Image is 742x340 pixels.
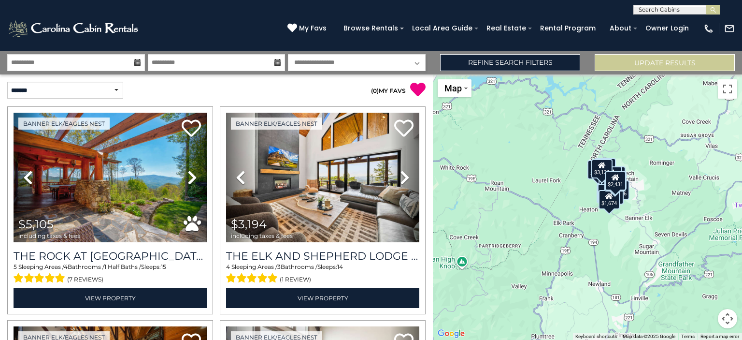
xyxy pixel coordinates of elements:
div: Sleeping Areas / Bathrooms / Sleeps: [226,263,419,286]
div: $2,316 [597,184,618,203]
div: $2,066 [598,183,619,203]
button: Change map style [438,79,471,97]
a: View Property [14,288,207,308]
a: (0)MY FAVS [371,87,406,94]
img: mail-regular-white.png [724,23,735,34]
div: $3,194 [587,160,609,179]
div: $2,068 [604,166,626,185]
button: Toggle fullscreen view [718,79,737,99]
a: Owner Login [641,21,694,36]
button: Update Results [595,54,735,71]
a: About [605,21,636,36]
span: 14 [337,263,343,270]
span: Map data ©2025 Google [623,334,675,339]
span: 1 Half Baths / [104,263,141,270]
a: Rental Program [535,21,600,36]
a: Add to favorites [182,118,201,139]
a: Open this area in Google Maps (opens a new window) [435,327,467,340]
div: $5,930 [595,158,616,177]
img: thumbnail_168730862.jpeg [226,113,419,242]
div: $3,130 [591,159,613,178]
span: Map [444,83,462,93]
a: Real Estate [482,21,531,36]
h3: The Rock at Eagles Nest [14,250,207,263]
a: My Favs [287,23,329,34]
span: 5 [14,263,17,270]
a: Refine Search Filters [440,54,580,71]
span: My Favs [299,23,327,33]
a: The Rock at [GEOGRAPHIC_DATA] [14,250,207,263]
span: 4 [64,263,68,270]
a: Terms (opens in new tab) [681,334,695,339]
span: 15 [161,263,166,270]
span: 0 [373,87,377,94]
a: Report a map error [700,334,739,339]
img: White-1-2.png [7,19,141,38]
img: thumbnail_164245620.jpeg [14,113,207,242]
div: $2,459 [604,172,626,191]
span: including taxes & fees [18,233,80,239]
span: (7 reviews) [67,273,103,286]
a: Add to favorites [394,118,414,139]
a: Browse Rentals [339,21,403,36]
h3: The Elk And Shepherd Lodge at Eagles Nest [226,250,419,263]
button: Map camera controls [718,309,737,328]
span: 4 [226,263,230,270]
a: The Elk And Shepherd Lodge at [GEOGRAPHIC_DATA] [226,250,419,263]
a: Banner Elk/Eagles Nest [18,118,110,130]
span: ( ) [371,87,379,94]
img: Google [435,327,467,340]
a: Banner Elk/Eagles Nest [231,118,322,130]
div: $2,431 [605,171,626,190]
span: including taxes & fees [231,233,293,239]
span: $3,194 [231,217,267,231]
img: phone-regular-white.png [703,23,714,34]
div: $1,674 [599,190,620,209]
span: (1 review) [280,273,311,286]
a: View Property [226,288,419,308]
span: 3 [277,263,281,270]
a: Local Area Guide [407,21,477,36]
span: $5,105 [18,217,54,231]
div: Sleeping Areas / Bathrooms / Sleeps: [14,263,207,286]
button: Keyboard shortcuts [575,333,617,340]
